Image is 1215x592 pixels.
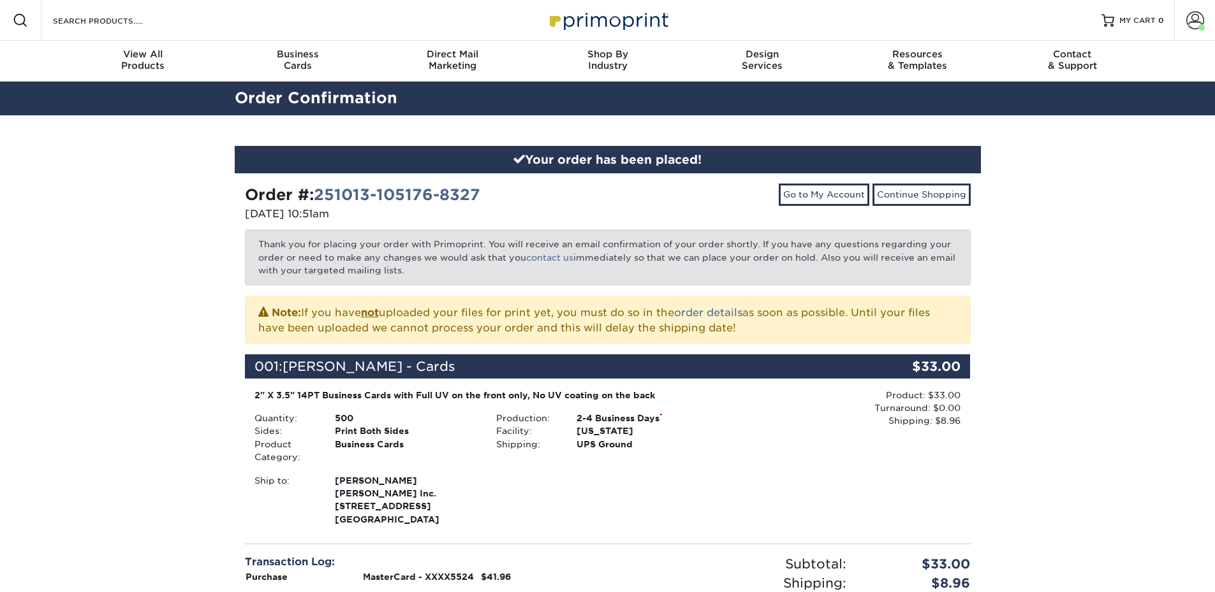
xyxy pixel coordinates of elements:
div: Shipping: [487,438,567,451]
div: Print Both Sides [325,424,487,437]
a: Go to My Account [779,184,869,205]
span: Contact [995,48,1150,60]
span: Design [685,48,840,60]
span: [PERSON_NAME] [335,474,477,487]
strong: [GEOGRAPHIC_DATA] [335,474,477,524]
div: & Templates [840,48,995,71]
div: Industry [530,48,685,71]
div: 500 [325,412,487,424]
a: View AllProducts [66,41,221,82]
div: Marketing [375,48,530,71]
a: Resources& Templates [840,41,995,82]
div: Facility: [487,424,567,437]
a: Direct MailMarketing [375,41,530,82]
div: 2-4 Business Days [567,412,728,424]
div: Business Cards [325,438,487,464]
a: 251013-105176-8327 [314,185,480,204]
p: Thank you for placing your order with Primoprint. You will receive an email confirmation of your ... [245,229,971,285]
span: [STREET_ADDRESS] [335,500,477,512]
div: [US_STATE] [567,424,728,437]
div: Cards [220,48,375,71]
strong: Order #: [245,185,480,204]
div: Product: $33.00 Turnaround: $0.00 Shipping: $8.96 [728,389,961,428]
img: Primoprint [544,6,672,34]
div: Production: [487,412,567,424]
div: Ship to: [245,474,325,526]
a: DesignServices [685,41,840,82]
div: Products [66,48,221,71]
span: Shop By [530,48,685,60]
a: Contact& Support [995,41,1150,82]
a: BusinessCards [220,41,375,82]
strong: Purchase [246,572,288,582]
strong: MasterCard - XXXX5524 [363,572,474,582]
a: Shop ByIndustry [530,41,685,82]
p: If you have uploaded your files for print yet, you must do so in the as soon as possible. Until y... [258,304,957,336]
span: [PERSON_NAME] - Cards [283,359,455,374]
div: Sides: [245,424,325,437]
a: contact us [526,252,573,263]
span: [PERSON_NAME] Inc. [335,487,477,500]
b: not [361,307,379,319]
div: $33.00 [856,554,980,574]
span: Business [220,48,375,60]
input: SEARCH PRODUCTS..... [52,13,176,28]
div: Subtotal: [608,554,856,574]
span: View All [66,48,221,60]
strong: $41.96 [481,572,511,582]
div: 2" X 3.5" 14PT Business Cards with Full UV on the front only, No UV coating on the back [254,389,719,401]
span: MY CART [1119,15,1156,26]
strong: Note: [272,307,301,319]
div: $33.00 [850,354,971,379]
div: UPS Ground [567,438,728,451]
div: Services [685,48,840,71]
span: Resources [840,48,995,60]
span: Direct Mail [375,48,530,60]
h2: Order Confirmation [225,87,990,110]
a: Continue Shopping [873,184,971,205]
a: order details [674,307,742,319]
div: Product Category: [245,438,325,464]
span: 0 [1158,16,1164,25]
div: Your order has been placed! [235,146,981,174]
div: Quantity: [245,412,325,424]
p: [DATE] 10:51am [245,206,598,222]
div: Transaction Log: [245,554,598,570]
div: & Support [995,48,1150,71]
div: 001: [245,354,850,379]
